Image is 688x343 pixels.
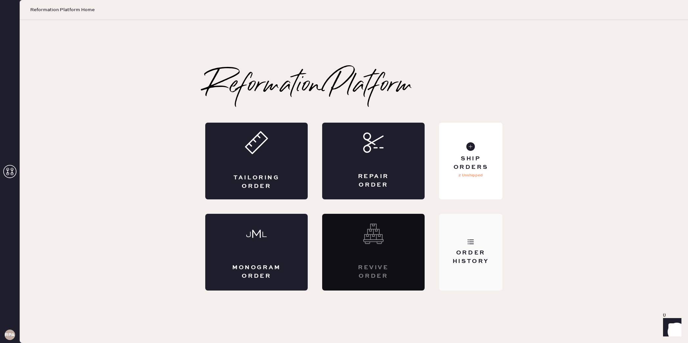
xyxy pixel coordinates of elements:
[657,313,685,342] iframe: Front Chat
[348,172,398,189] div: Repair Order
[205,73,413,99] h2: Reformation Platform
[348,264,398,280] div: Revive order
[444,249,497,265] div: Order History
[232,264,281,280] div: Monogram Order
[458,171,483,179] p: 2 Unshipped
[5,333,15,337] h3: RPA
[444,155,497,171] div: Ship Orders
[322,214,425,291] div: Interested? Contact us at care@hemster.co
[30,7,95,13] span: Reformation Platform Home
[232,174,281,190] div: Tailoring Order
